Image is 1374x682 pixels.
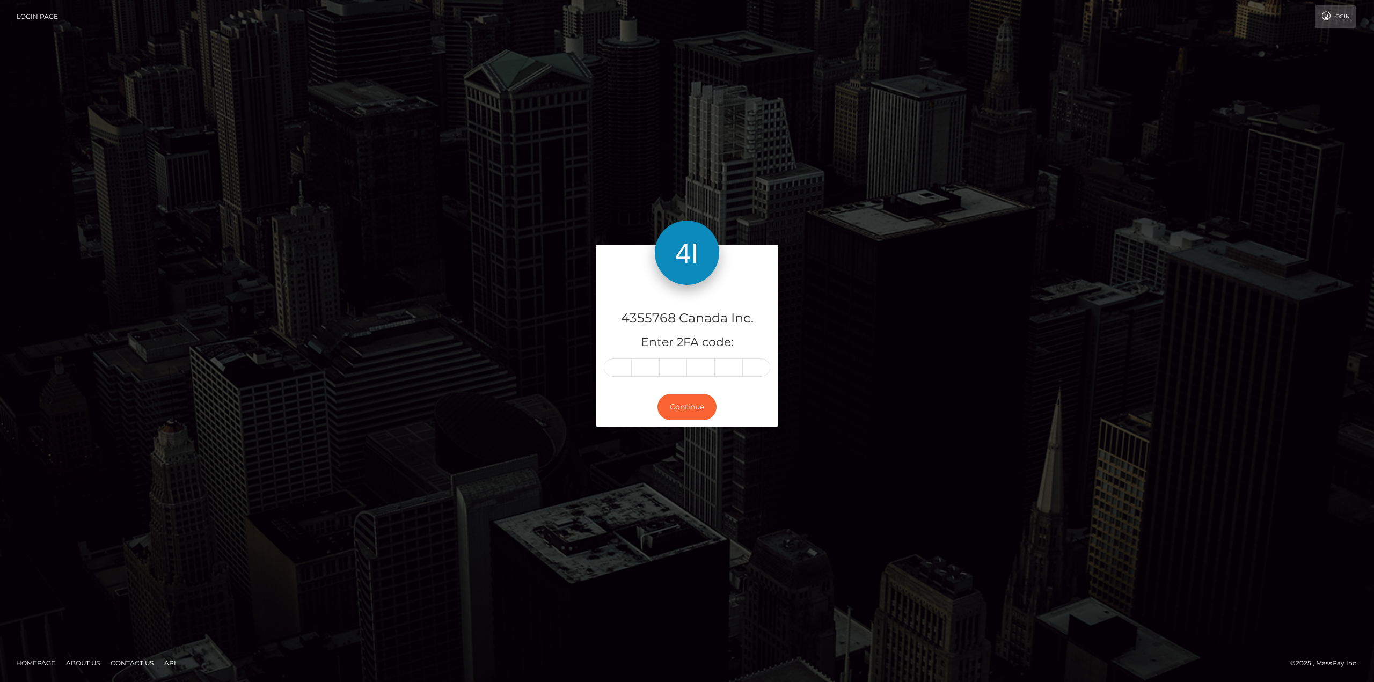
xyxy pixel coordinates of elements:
div: © 2025 , MassPay Inc. [1290,657,1366,669]
img: 4355768 Canada Inc. [655,221,719,285]
a: Contact Us [106,655,158,671]
a: Login [1315,5,1356,28]
a: About Us [62,655,104,671]
h5: Enter 2FA code: [604,334,770,351]
a: API [160,655,180,671]
a: Homepage [12,655,60,671]
button: Continue [657,394,717,420]
a: Login Page [17,5,58,28]
h4: 4355768 Canada Inc. [604,309,770,328]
